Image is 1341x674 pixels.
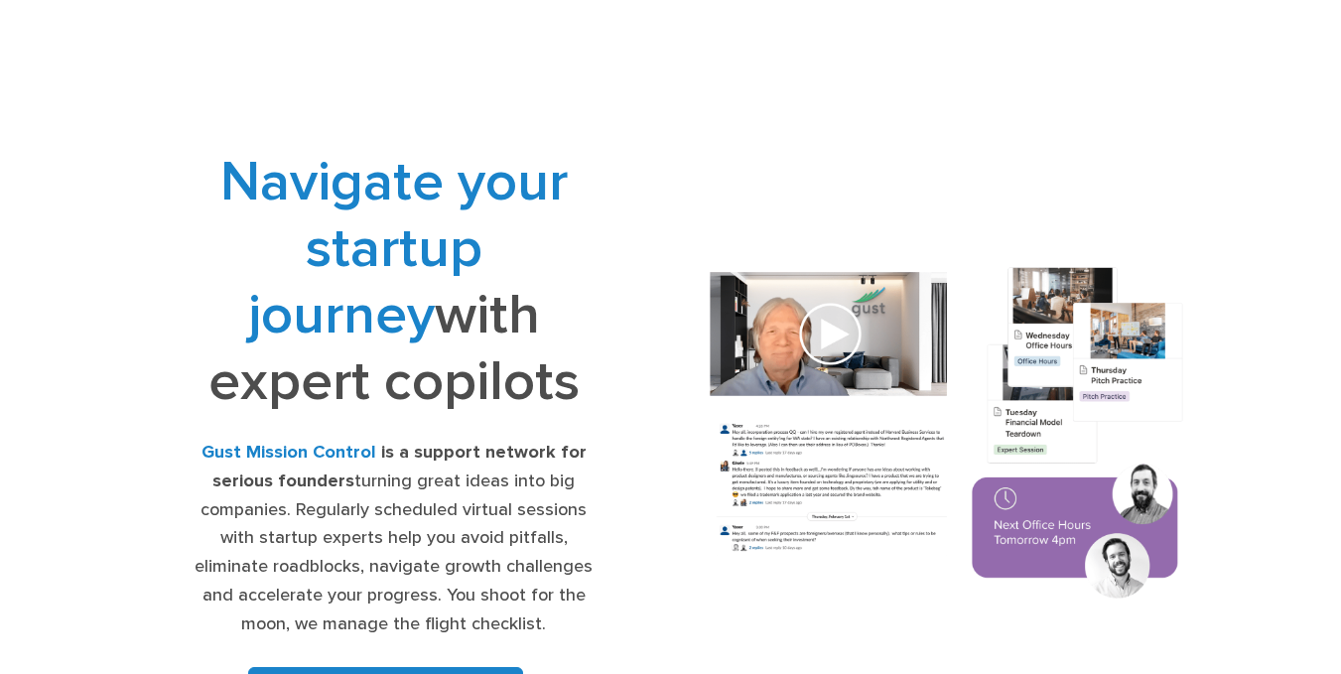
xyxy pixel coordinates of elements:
[220,149,568,348] span: Navigate your startup journey
[685,248,1209,622] img: Composition of calendar events, a video call presentation, and chat rooms
[212,442,587,491] strong: is a support network for serious founders
[184,149,603,415] h1: with expert copilots
[184,439,603,639] div: turning great ideas into big companies. Regularly scheduled virtual sessions with startup experts...
[201,442,376,463] strong: Gust Mission Control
